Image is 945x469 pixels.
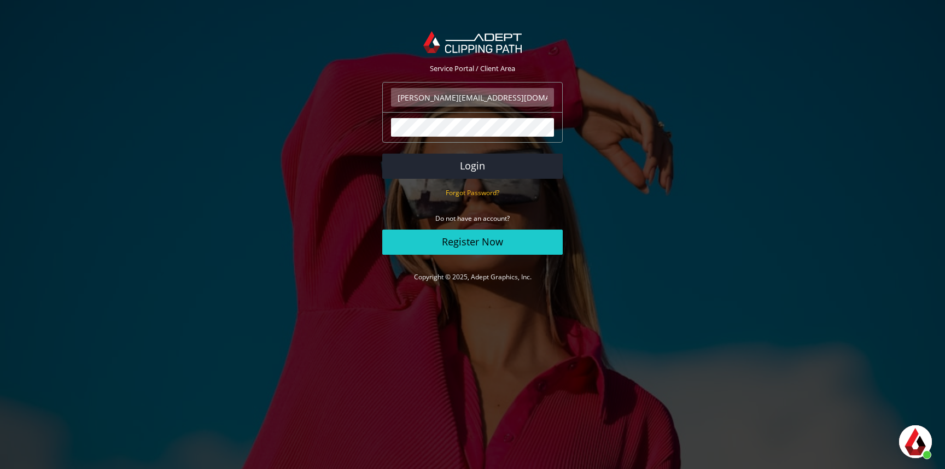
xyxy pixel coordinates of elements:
[899,425,932,458] div: Aprire la chat
[423,31,521,53] img: Adept Graphics
[435,214,510,223] small: Do not have an account?
[414,272,532,282] a: Copyright © 2025, Adept Graphics, Inc.
[382,230,563,255] a: Register Now
[430,63,515,73] span: Service Portal / Client Area
[391,88,554,107] input: Email Address
[446,187,499,197] a: Forgot Password?
[382,154,563,179] button: Login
